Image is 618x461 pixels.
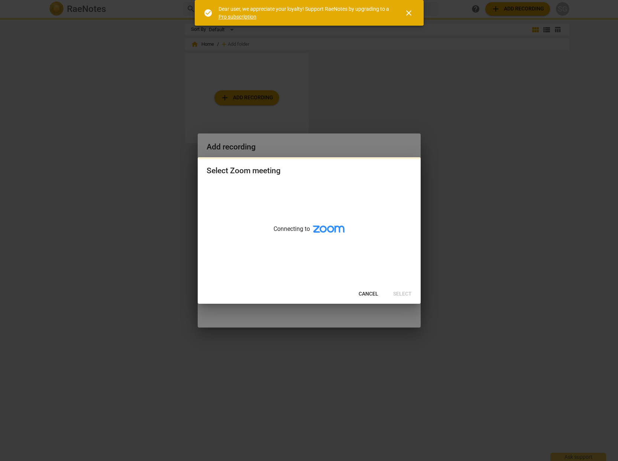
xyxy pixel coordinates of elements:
span: check_circle [204,9,213,17]
div: Dear user, we appreciate your loyalty! Support RaeNotes by upgrading to a [219,5,391,20]
span: Cancel [359,290,378,298]
span: close [404,9,413,17]
button: Close [400,4,418,22]
div: Connecting to [198,183,421,284]
div: Select Zoom meeting [207,166,281,175]
button: Cancel [353,287,384,301]
a: Pro subscription [219,14,256,20]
